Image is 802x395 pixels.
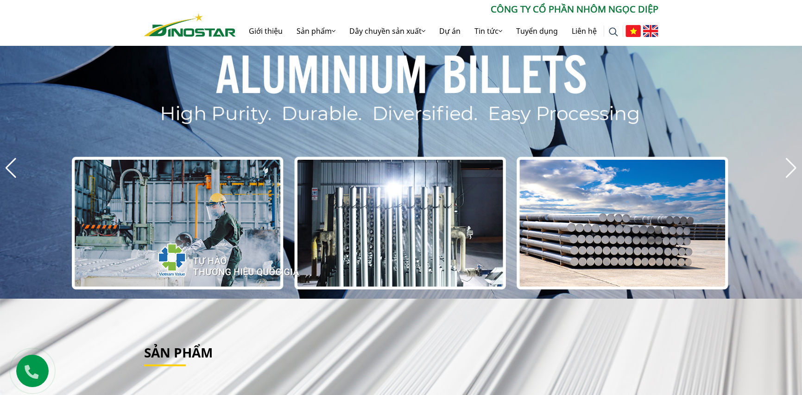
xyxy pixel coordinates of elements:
[290,16,342,46] a: Sản phẩm
[130,226,301,289] img: thqg
[342,16,432,46] a: Dây chuyền sản xuất
[242,16,290,46] a: Giới thiệu
[144,12,236,36] a: Nhôm Dinostar
[643,25,658,37] img: English
[609,27,618,37] img: search
[625,25,641,37] img: Tiếng Việt
[785,158,797,178] div: Next slide
[144,344,213,361] a: Sản phẩm
[236,2,658,16] p: CÔNG TY CỔ PHẦN NHÔM NGỌC DIỆP
[509,16,565,46] a: Tuyển dụng
[565,16,604,46] a: Liên hệ
[467,16,509,46] a: Tin tức
[144,13,236,37] img: Nhôm Dinostar
[432,16,467,46] a: Dự án
[5,158,17,178] div: Previous slide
